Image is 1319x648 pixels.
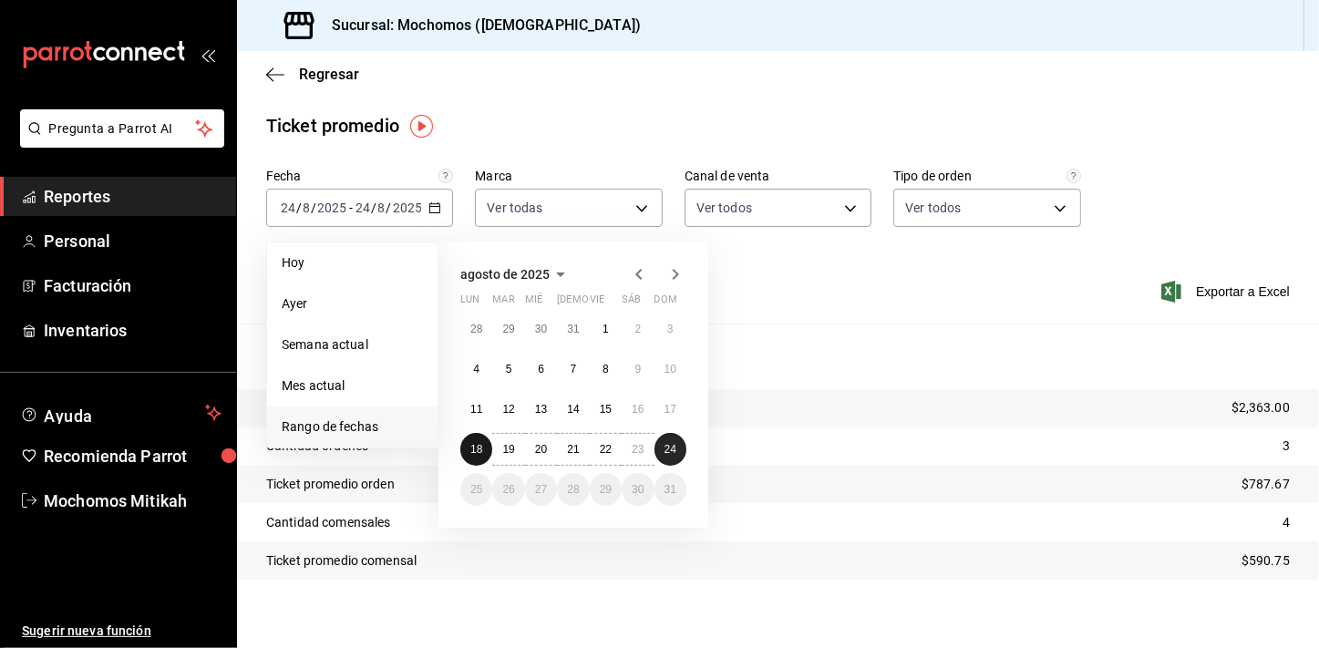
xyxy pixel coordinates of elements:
button: 30 de julio de 2025 [525,313,557,345]
abbr: 29 de julio de 2025 [502,323,514,335]
abbr: 8 de agosto de 2025 [603,363,609,375]
button: Exportar a Excel [1165,281,1290,303]
input: -- [377,201,386,215]
button: 23 de agosto de 2025 [622,433,654,466]
button: 6 de agosto de 2025 [525,353,557,386]
abbr: 28 de julio de 2025 [470,323,482,335]
button: agosto de 2025 [460,263,572,285]
button: 27 de agosto de 2025 [525,473,557,506]
button: 29 de agosto de 2025 [590,473,622,506]
abbr: 13 de agosto de 2025 [535,403,547,416]
button: Pregunta a Parrot AI [20,109,224,148]
abbr: 18 de agosto de 2025 [470,443,482,456]
abbr: 20 de agosto de 2025 [535,443,547,456]
input: ---- [392,201,423,215]
button: 13 de agosto de 2025 [525,393,557,426]
span: Recomienda Parrot [44,444,222,468]
p: 3 [1283,437,1290,456]
abbr: 21 de agosto de 2025 [567,443,579,456]
span: agosto de 2025 [460,267,550,282]
span: / [371,201,376,215]
abbr: lunes [460,293,479,313]
abbr: 28 de agosto de 2025 [567,483,579,496]
span: / [386,201,392,215]
button: 30 de agosto de 2025 [622,473,654,506]
abbr: 19 de agosto de 2025 [502,443,514,456]
button: Regresar [266,66,359,83]
abbr: 24 de agosto de 2025 [665,443,676,456]
svg: Información delimitada a máximo 62 días. [438,169,453,183]
button: 24 de agosto de 2025 [654,433,686,466]
button: 11 de agosto de 2025 [460,393,492,426]
abbr: jueves [557,293,665,313]
input: -- [280,201,296,215]
span: Pregunta a Parrot AI [49,119,196,139]
button: 26 de agosto de 2025 [492,473,524,506]
span: Facturación [44,273,222,298]
button: Tooltip marker [410,115,433,138]
abbr: domingo [654,293,677,313]
button: 17 de agosto de 2025 [654,393,686,426]
span: / [311,201,316,215]
span: Ayuda [44,402,198,424]
p: Resumen [266,345,1290,367]
abbr: 17 de agosto de 2025 [665,403,676,416]
button: 16 de agosto de 2025 [622,393,654,426]
p: $787.67 [1242,475,1290,494]
label: Marca [475,170,662,183]
abbr: 9 de agosto de 2025 [634,363,641,375]
button: 18 de agosto de 2025 [460,433,492,466]
span: Ver todos [905,199,961,217]
button: 3 de agosto de 2025 [654,313,686,345]
p: $2,363.00 [1231,398,1290,417]
span: Sugerir nueva función [22,622,222,641]
button: 25 de agosto de 2025 [460,473,492,506]
span: Semana actual [282,335,423,355]
button: 14 de agosto de 2025 [557,393,589,426]
button: open_drawer_menu [201,47,215,62]
abbr: miércoles [525,293,542,313]
button: 20 de agosto de 2025 [525,433,557,466]
abbr: sábado [622,293,641,313]
input: -- [302,201,311,215]
abbr: 29 de agosto de 2025 [600,483,612,496]
abbr: 1 de agosto de 2025 [603,323,609,335]
span: Rango de fechas [282,417,423,437]
button: 2 de agosto de 2025 [622,313,654,345]
button: 28 de agosto de 2025 [557,473,589,506]
button: 1 de agosto de 2025 [590,313,622,345]
abbr: 14 de agosto de 2025 [567,403,579,416]
abbr: 25 de agosto de 2025 [470,483,482,496]
span: Ayer [282,294,423,314]
abbr: 12 de agosto de 2025 [502,403,514,416]
button: 9 de agosto de 2025 [622,353,654,386]
div: Ticket promedio [266,112,399,139]
p: Ticket promedio orden [266,475,395,494]
abbr: 7 de agosto de 2025 [571,363,577,375]
button: 19 de agosto de 2025 [492,433,524,466]
span: / [296,201,302,215]
abbr: 3 de agosto de 2025 [667,323,674,335]
span: Personal [44,229,222,253]
button: 28 de julio de 2025 [460,313,492,345]
abbr: 30 de agosto de 2025 [632,483,644,496]
p: $590.75 [1242,551,1290,571]
button: 4 de agosto de 2025 [460,353,492,386]
button: 21 de agosto de 2025 [557,433,589,466]
label: Fecha [266,170,453,183]
a: Pregunta a Parrot AI [13,132,224,151]
abbr: 6 de agosto de 2025 [538,363,544,375]
abbr: 31 de agosto de 2025 [665,483,676,496]
svg: Todas las órdenes contabilizan 1 comensal a excepción de órdenes de mesa con comensales obligator... [1067,169,1081,183]
span: Mochomos Mitikah [44,489,222,513]
abbr: 22 de agosto de 2025 [600,443,612,456]
h3: Sucursal: Mochomos ([DEMOGRAPHIC_DATA]) [317,15,641,36]
button: 15 de agosto de 2025 [590,393,622,426]
abbr: martes [492,293,514,313]
abbr: 26 de agosto de 2025 [502,483,514,496]
abbr: 31 de julio de 2025 [567,323,579,335]
button: 12 de agosto de 2025 [492,393,524,426]
button: 7 de agosto de 2025 [557,353,589,386]
button: 31 de agosto de 2025 [654,473,686,506]
span: Ver todos [696,199,752,217]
